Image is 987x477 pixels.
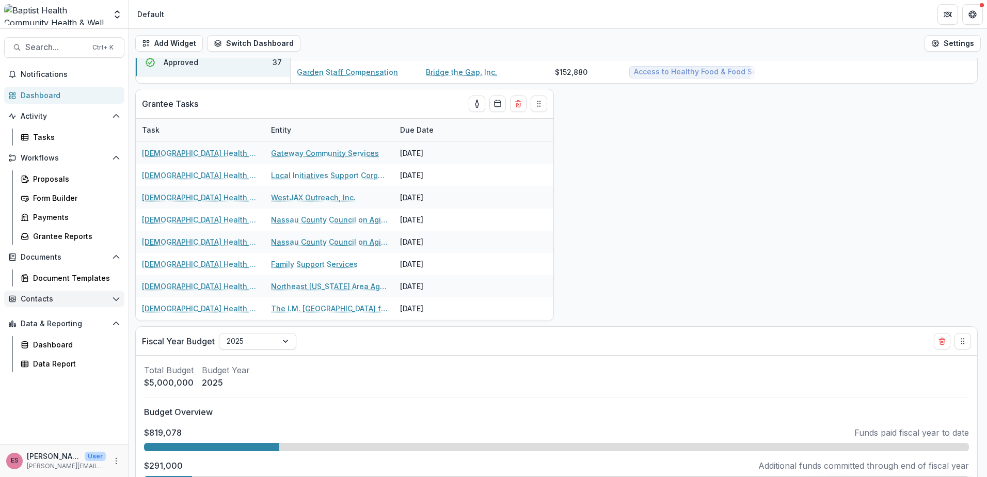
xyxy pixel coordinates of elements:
div: [DATE] [394,142,471,164]
button: Calendar [489,96,506,112]
a: [DEMOGRAPHIC_DATA] Health Strategic Investment Impact Report [142,259,259,269]
a: [DEMOGRAPHIC_DATA] Health Strategic Investment Impact Report 2 [142,214,259,225]
a: Nassau County Council on Aging [271,236,388,247]
div: [DATE] [394,320,471,342]
div: Default [137,9,164,20]
div: [DATE] [394,186,471,209]
a: Local Initiatives Support Corporation [271,170,388,181]
div: Form Builder [33,193,116,203]
a: Bridge the Gap, Inc. [426,67,497,77]
p: $819,078 [144,426,182,439]
div: [DATE] [394,164,471,186]
a: Tasks [17,129,124,146]
div: [DATE] [394,209,471,231]
div: Task [136,119,265,141]
button: Open Activity [4,108,124,124]
a: Nassau County Council on Aging [271,214,388,225]
p: 2025 [202,376,250,389]
div: Dashboard [21,90,116,101]
a: Dashboard [17,336,124,353]
a: [DEMOGRAPHIC_DATA] Health Strategic Investment Impact Report [142,281,259,292]
div: $152,880 [555,67,587,77]
div: Grantee Reports [33,231,116,242]
button: toggle-assigned-to-me [469,96,485,112]
div: Tasks [33,132,116,142]
p: Grantee Tasks [142,98,198,110]
div: Entity [265,124,297,135]
span: Access to Healthy Food & Food Security [634,68,777,76]
div: Data Report [33,358,116,369]
a: [DEMOGRAPHIC_DATA] Health Strategic Investment Impact Report 2 [142,170,259,181]
div: Entity [265,119,394,141]
button: Drag [531,96,547,112]
span: Search... [25,42,86,52]
div: Ellen Schilling [11,457,19,464]
p: Funds paid fiscal year to date [854,426,969,439]
a: [DEMOGRAPHIC_DATA] Health Strategic Investment Impact Report [142,303,259,314]
button: Delete card [510,96,527,112]
div: Document Templates [33,273,116,283]
button: Partners [937,4,958,25]
a: Garden Staff Compensation [297,67,398,77]
div: Proposals [33,173,116,184]
div: Due Date [394,119,471,141]
span: Data & Reporting [21,320,108,328]
button: Add Widget [135,35,203,52]
button: Switch Dashboard [207,35,300,52]
div: Due Date [394,124,440,135]
a: [DEMOGRAPHIC_DATA] Health Strategic Investment Impact Report 2 [142,192,259,203]
a: Proposals [17,170,124,187]
span: Activity [21,112,108,121]
button: Open Workflows [4,150,124,166]
div: [DATE] [394,253,471,275]
p: Fiscal Year Budget [142,335,215,347]
img: Baptist Health Community Health & Well Being logo [4,4,106,25]
a: Gateway Community Services [271,148,379,158]
a: Family Support Services [271,259,358,269]
button: Notifications [4,66,124,83]
button: More [110,455,122,467]
p: Budget Overview [144,406,969,418]
p: $5,000,000 [144,376,194,389]
span: Notifications [21,70,120,79]
p: Additional funds committed through end of fiscal year [758,459,969,472]
div: [DATE] [394,275,471,297]
span: Contacts [21,295,108,304]
a: [DEMOGRAPHIC_DATA] Health Strategic Investment Impact Report 2 [142,236,259,247]
div: 37 [273,57,282,68]
a: Data Report [17,355,124,372]
button: Open Data & Reporting [4,315,124,332]
div: Approved [164,57,198,68]
p: User [85,452,106,461]
div: Dashboard [33,339,116,350]
p: [PERSON_NAME][EMAIL_ADDRESS][PERSON_NAME][DOMAIN_NAME] [27,462,106,471]
p: [PERSON_NAME] [27,451,81,462]
a: Document Templates [17,269,124,287]
button: Delete card [934,333,950,349]
a: [DEMOGRAPHIC_DATA] Health Strategic Investment Impact Report 2 [142,148,259,158]
a: Grantee Reports [17,228,124,245]
div: Payments [33,212,116,222]
span: Workflows [21,154,108,163]
span: Documents [21,253,108,262]
p: Budget Year [202,364,250,376]
button: Open Contacts [4,291,124,307]
div: Task [136,124,166,135]
div: Ctrl + K [90,42,116,53]
a: The I.M. [GEOGRAPHIC_DATA] for The Homeless, Inc. [271,303,388,314]
div: [DATE] [394,297,471,320]
p: Total Budget [144,364,194,376]
nav: breadcrumb [133,7,168,22]
a: Form Builder [17,189,124,206]
button: Settings [925,35,981,52]
button: Open entity switcher [110,4,124,25]
button: Drag [954,333,971,349]
button: Approved37 [136,49,290,76]
div: [DATE] [394,231,471,253]
button: Search... [4,37,124,58]
button: Open Documents [4,249,124,265]
a: WestJAX Outreach, Inc. [271,192,356,203]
